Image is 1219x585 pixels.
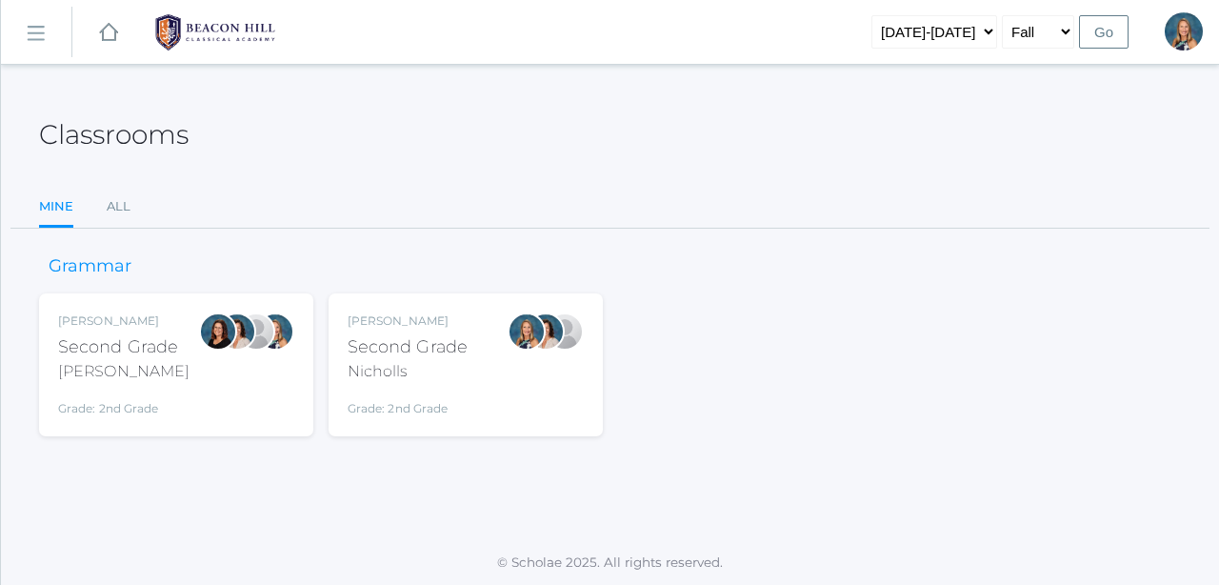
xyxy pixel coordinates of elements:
p: © Scholae 2025. All rights reserved. [1,553,1219,572]
div: Cari Burke [218,313,256,351]
div: Grade: 2nd Grade [58,391,190,417]
div: Second Grade [58,334,190,360]
div: Sarah Armstrong [237,313,275,351]
a: All [107,188,130,226]
div: Courtney Nicholls [508,313,546,351]
img: BHCALogos-05-308ed15e86a5a0abce9b8dd61676a3503ac9727e845dece92d48e8588c001991.png [144,9,287,56]
div: Sarah Armstrong [546,313,584,351]
h2: Classrooms [39,120,189,150]
div: Courtney Nicholls [256,313,294,351]
div: Emily Balli [199,313,237,351]
h3: Grammar [39,257,141,276]
div: Nicholls [348,360,468,383]
a: Mine [39,188,73,229]
div: Courtney Nicholls [1165,12,1203,50]
div: [PERSON_NAME] [348,313,468,330]
div: Second Grade [348,334,468,360]
div: Cari Burke [527,313,565,351]
input: Go [1079,15,1129,49]
div: [PERSON_NAME] [58,313,190,330]
div: [PERSON_NAME] [58,360,190,383]
div: Grade: 2nd Grade [348,391,468,417]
